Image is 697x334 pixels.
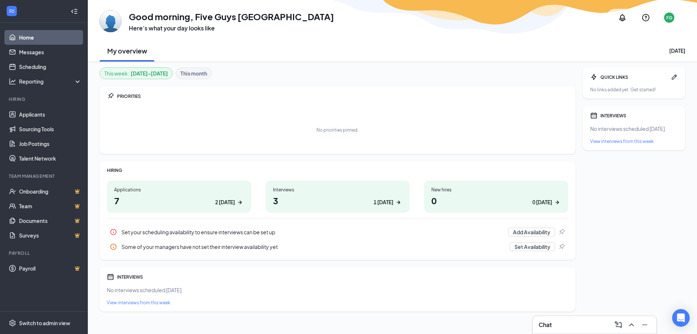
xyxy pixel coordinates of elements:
[600,113,678,119] div: INTERVIEWS
[107,239,568,254] a: InfoSome of your managers have not set their interview availability yetSet AvailabilityPin
[9,250,80,256] div: Payroll
[110,228,117,236] svg: Info
[180,69,207,77] b: This month
[273,187,402,193] div: Interviews
[107,225,568,239] a: InfoSet your scheduling availability to ensure interviews can be set upAdd AvailabilityPin
[508,228,555,236] button: Add Availability
[273,194,402,207] h1: 3
[100,10,121,32] img: Five Guys Mooresville
[8,7,15,15] svg: WorkstreamLogo
[19,199,82,213] a: TeamCrown
[114,187,244,193] div: Applications
[107,167,568,173] div: HIRING
[19,45,82,59] a: Messages
[9,78,16,85] svg: Analysis
[554,199,561,206] svg: ArrowRight
[590,112,597,119] svg: Calendar
[19,319,70,327] div: Switch to admin view
[110,243,117,250] svg: Info
[19,184,82,199] a: OnboardingCrown
[107,239,568,254] div: Some of your managers have not set their interview availability yet
[19,261,82,276] a: PayrollCrown
[19,136,82,151] a: Job Postings
[107,273,114,280] svg: Calendar
[19,107,82,122] a: Applicants
[614,320,623,329] svg: ComposeMessage
[117,274,568,280] div: INTERVIEWS
[19,122,82,136] a: Sourcing Tools
[107,225,568,239] div: Set your scheduling availability to ensure interviews can be set up
[107,181,251,213] a: Applications72 [DATE]ArrowRight
[666,15,672,21] div: FG
[374,198,393,206] div: 1 [DATE]
[640,320,649,329] svg: Minimize
[104,69,168,77] div: This week :
[431,187,561,193] div: New hires
[129,24,334,32] h3: Here’s what your day looks like
[107,46,147,55] h2: My overview
[558,243,565,250] svg: Pin
[129,10,334,23] h1: Good morning, Five Guys [GEOGRAPHIC_DATA]
[539,321,552,329] h3: Chat
[316,127,359,133] div: No priorities pinned.
[424,181,568,213] a: New hires00 [DATE]ArrowRight
[19,78,82,85] div: Reporting
[121,243,505,250] div: Some of your managers have not set their interview availability yet
[266,181,410,213] a: Interviews31 [DATE]ArrowRight
[215,198,235,206] div: 2 [DATE]
[107,300,568,306] a: View interviews from this week
[510,242,555,251] button: Set Availability
[590,87,678,93] div: No links added yet. Get started!
[618,13,627,22] svg: Notifications
[71,8,78,15] svg: Collapse
[590,138,678,144] a: View interviews from this week
[669,47,685,54] div: [DATE]
[532,198,552,206] div: 0 [DATE]
[117,93,568,99] div: PRIORITIES
[641,13,650,22] svg: QuestionInfo
[627,320,636,329] svg: ChevronUp
[121,228,504,236] div: Set your scheduling availability to ensure interviews can be set up
[107,286,568,294] div: No interviews scheduled [DATE].
[19,213,82,228] a: DocumentsCrown
[590,73,597,81] svg: Bolt
[9,319,16,327] svg: Settings
[19,151,82,166] a: Talent Network
[114,194,244,207] h1: 7
[19,30,82,45] a: Home
[395,199,402,206] svg: ArrowRight
[672,309,690,327] div: Open Intercom Messenger
[600,74,668,80] div: QUICK LINKS
[590,125,678,132] div: No interviews scheduled [DATE].
[19,228,82,243] a: SurveysCrown
[107,92,114,100] svg: Pin
[671,73,678,81] svg: Pen
[612,319,624,331] button: ComposeMessage
[9,96,80,102] div: Hiring
[558,228,565,236] svg: Pin
[626,319,637,331] button: ChevronUp
[9,173,80,179] div: Team Management
[236,199,244,206] svg: ArrowRight
[431,194,561,207] h1: 0
[19,59,82,74] a: Scheduling
[639,319,651,331] button: Minimize
[131,69,168,77] b: [DATE] - [DATE]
